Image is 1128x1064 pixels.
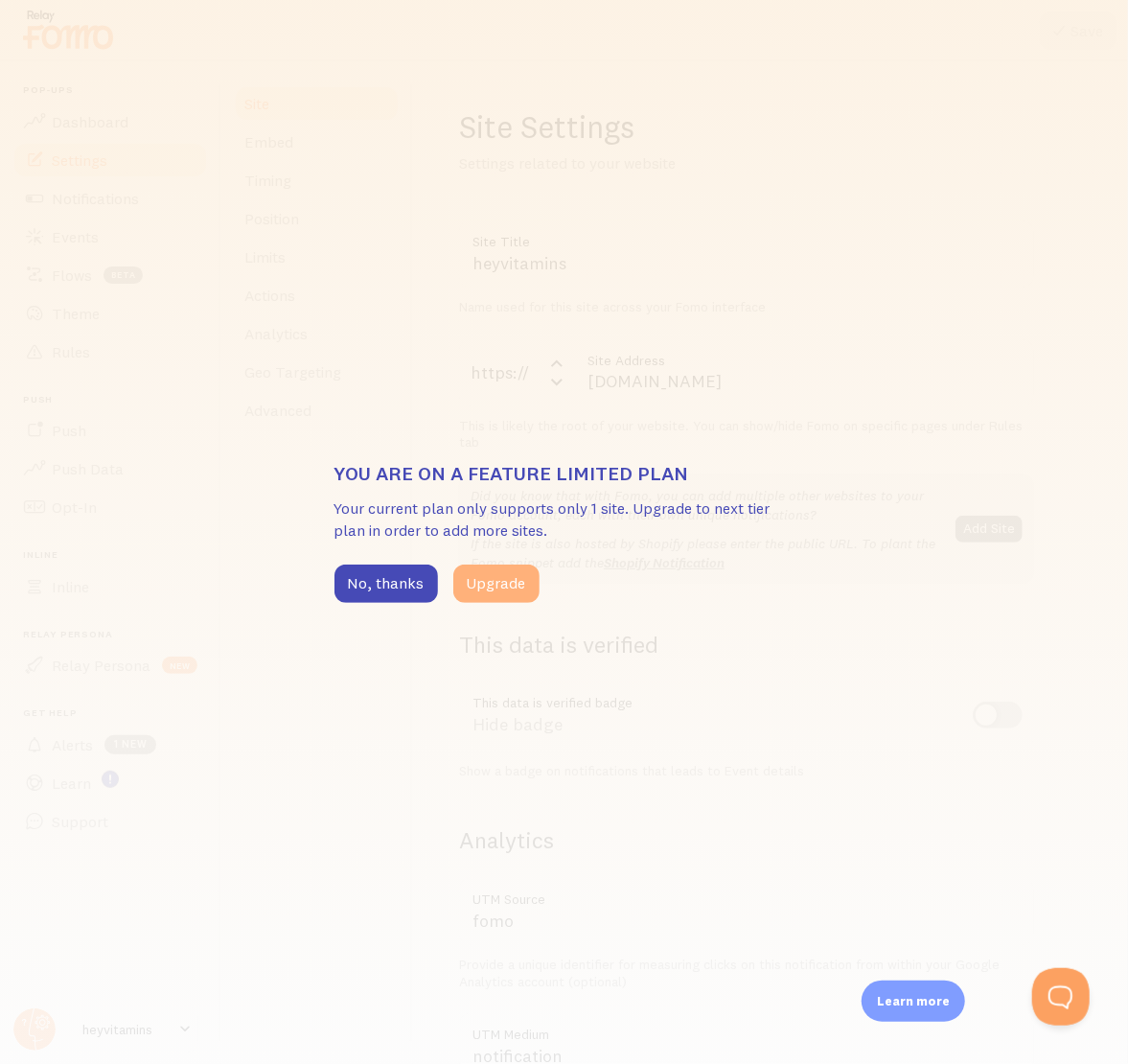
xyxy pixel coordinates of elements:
[1032,968,1090,1026] iframe: Help Scout Beacon - Open
[877,992,950,1010] p: Learn more
[334,565,438,603] button: No, thanks
[453,565,540,603] button: Upgrade
[862,981,965,1022] div: Learn more
[334,461,794,486] h3: You are on a feature limited plan
[334,497,794,542] p: Your current plan only supports only 1 site. Upgrade to next tier plan in order to add more sites.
